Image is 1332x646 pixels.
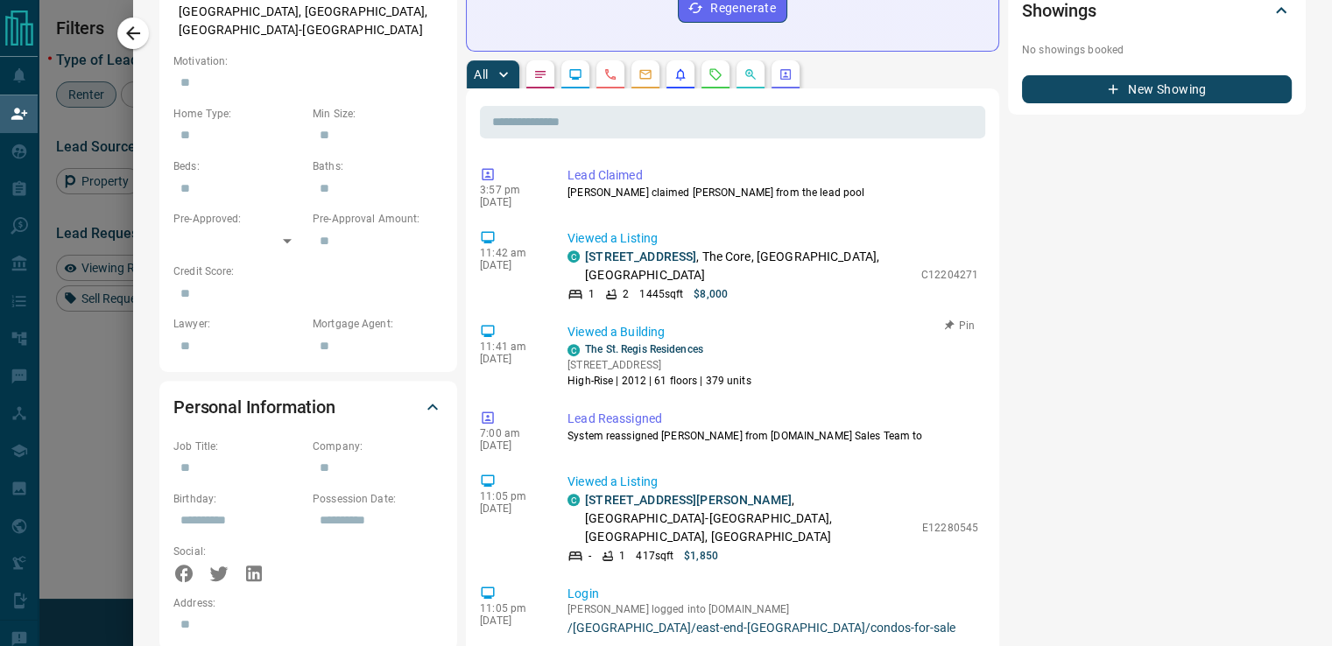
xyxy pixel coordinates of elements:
[173,211,304,227] p: Pre-Approved:
[1022,42,1292,58] p: No showings booked
[173,507,292,535] input: Choose date
[480,490,541,502] p: 11:05 pm
[533,67,547,81] svg: Notes
[173,316,304,332] p: Lawyer:
[173,595,443,611] p: Address:
[673,67,687,81] svg: Listing Alerts
[585,493,792,507] a: [STREET_ADDRESS][PERSON_NAME]
[567,185,978,200] p: [PERSON_NAME] claimed [PERSON_NAME] from the lead pool
[921,267,978,283] p: C12204271
[313,439,443,454] p: Company:
[619,548,625,564] p: 1
[567,621,978,635] a: /[GEOGRAPHIC_DATA]/east-end-[GEOGRAPHIC_DATA]/condos-for-sale
[588,548,591,564] p: -
[603,67,617,81] svg: Calls
[173,439,304,454] p: Job Title:
[480,247,541,259] p: 11:42 am
[480,502,541,515] p: [DATE]
[588,286,595,302] p: 1
[567,344,580,356] div: condos.ca
[567,250,580,263] div: condos.ca
[480,602,541,614] p: 11:05 pm
[313,316,443,332] p: Mortgage Agent:
[1022,75,1292,103] button: New Showing
[567,357,751,373] p: [STREET_ADDRESS]
[639,286,683,302] p: 1445 sqft
[480,353,541,365] p: [DATE]
[567,473,978,491] p: Viewed a Listing
[480,196,541,208] p: [DATE]
[480,614,541,627] p: [DATE]
[173,386,443,428] div: Personal Information
[480,439,541,452] p: [DATE]
[313,158,443,174] p: Baths:
[173,53,443,69] p: Motivation:
[480,341,541,353] p: 11:41 am
[934,318,985,334] button: Pin
[474,68,488,81] p: All
[480,259,541,271] p: [DATE]
[623,286,629,302] p: 2
[585,491,913,546] p: , [GEOGRAPHIC_DATA]-[GEOGRAPHIC_DATA], [GEOGRAPHIC_DATA], [GEOGRAPHIC_DATA]
[567,585,978,603] p: Login
[694,286,728,302] p: $8,000
[173,491,304,507] p: Birthday:
[313,211,443,227] p: Pre-Approval Amount:
[567,603,978,615] p: [PERSON_NAME] logged into [DOMAIN_NAME]
[744,67,758,81] svg: Opportunities
[173,393,335,421] h2: Personal Information
[313,507,431,535] input: Choose date
[585,249,696,263] a: [STREET_ADDRESS]
[779,67,793,81] svg: Agent Actions
[568,67,582,81] svg: Lead Browsing Activity
[567,410,978,428] p: Lead Reassigned
[173,158,304,174] p: Beds:
[567,494,580,506] div: condos.ca
[922,520,978,536] p: E12280545
[313,491,443,507] p: Possession Date:
[480,427,541,439] p: 7:00 am
[313,106,443,122] p: Min Size:
[567,323,978,341] p: Viewed a Building
[636,548,673,564] p: 417 sqft
[567,373,751,389] p: High-Rise | 2012 | 61 floors | 379 units
[173,544,304,559] p: Social:
[567,166,978,185] p: Lead Claimed
[567,428,978,444] p: System reassigned [PERSON_NAME] from [DOMAIN_NAME] Sales Team to
[638,67,652,81] svg: Emails
[585,248,913,284] p: , The Core, [GEOGRAPHIC_DATA], [GEOGRAPHIC_DATA]
[173,106,304,122] p: Home Type:
[173,263,443,279] p: Credit Score:
[480,184,541,196] p: 3:57 pm
[684,548,718,564] p: $1,850
[567,229,978,248] p: Viewed a Listing
[585,343,703,355] a: The St. Regis Residences
[708,67,722,81] svg: Requests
